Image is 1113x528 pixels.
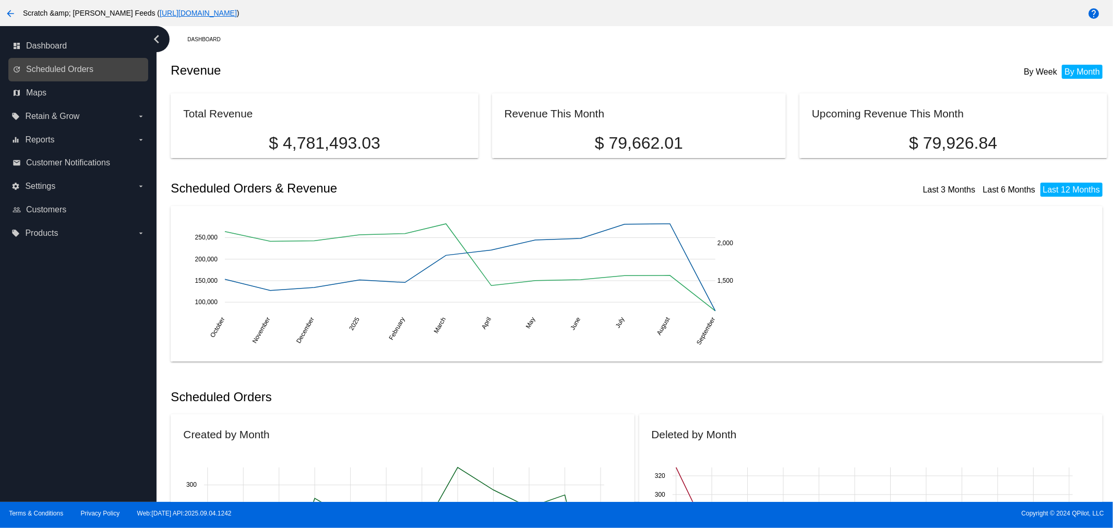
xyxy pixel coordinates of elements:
text: 150,000 [195,277,218,284]
p: $ 79,662.01 [505,134,774,153]
li: By Month [1062,65,1103,79]
text: December [295,316,316,344]
a: Web:[DATE] API:2025.09.04.1242 [137,510,232,517]
text: April [481,316,493,330]
a: update Scheduled Orders [13,61,145,78]
h2: Total Revenue [183,107,253,119]
text: February [388,316,406,341]
i: email [13,159,21,167]
span: Scheduled Orders [26,65,93,74]
text: 200,000 [195,255,218,262]
span: Customers [26,205,66,214]
text: July [614,316,626,329]
a: Privacy Policy [81,510,120,517]
span: Products [25,229,58,238]
i: arrow_drop_down [137,112,145,121]
text: 320 [654,472,665,479]
span: Copyright © 2024 QPilot, LLC [566,510,1104,517]
text: November [251,316,272,344]
span: Settings [25,182,55,191]
text: May [524,316,536,330]
a: [URL][DOMAIN_NAME] [160,9,237,17]
a: Dashboard [187,31,230,47]
span: Reports [25,135,54,145]
h2: Upcoming Revenue This Month [812,107,964,119]
i: arrow_drop_down [137,229,145,237]
span: Scratch &amp; [PERSON_NAME] Feeds ( ) [23,9,240,17]
a: Terms & Conditions [9,510,63,517]
a: Last 12 Months [1043,185,1100,194]
text: 300 [186,482,197,489]
text: August [655,316,672,337]
h2: Scheduled Orders & Revenue [171,181,639,196]
i: settings [11,182,20,190]
i: chevron_left [148,31,165,47]
mat-icon: help [1087,7,1100,20]
a: map Maps [13,85,145,101]
a: Last 6 Months [983,185,1036,194]
span: Dashboard [26,41,67,51]
span: Customer Notifications [26,158,110,167]
text: 300 [654,491,665,498]
span: Maps [26,88,46,98]
i: map [13,89,21,97]
text: 1,500 [717,277,733,284]
h2: Revenue [171,63,639,78]
h2: Deleted by Month [652,428,737,440]
text: September [696,316,717,346]
text: 250,000 [195,234,218,241]
text: March [433,316,448,334]
text: 100,000 [195,298,218,306]
p: $ 79,926.84 [812,134,1094,153]
i: equalizer [11,136,20,144]
text: 2025 [348,316,362,331]
a: people_outline Customers [13,201,145,218]
i: arrow_drop_down [137,136,145,144]
i: local_offer [11,112,20,121]
text: June [569,316,582,331]
i: people_outline [13,206,21,214]
a: email Customer Notifications [13,154,145,171]
i: arrow_drop_down [137,182,145,190]
span: Retain & Grow [25,112,79,121]
i: local_offer [11,229,20,237]
li: By Week [1021,65,1060,79]
i: dashboard [13,42,21,50]
mat-icon: arrow_back [4,7,17,20]
h2: Scheduled Orders [171,390,639,404]
h2: Created by Month [183,428,269,440]
text: 2,000 [717,239,733,247]
i: update [13,65,21,74]
p: $ 4,781,493.03 [183,134,465,153]
a: Last 3 Months [923,185,976,194]
h2: Revenue This Month [505,107,605,119]
a: dashboard Dashboard [13,38,145,54]
text: October [209,316,226,339]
